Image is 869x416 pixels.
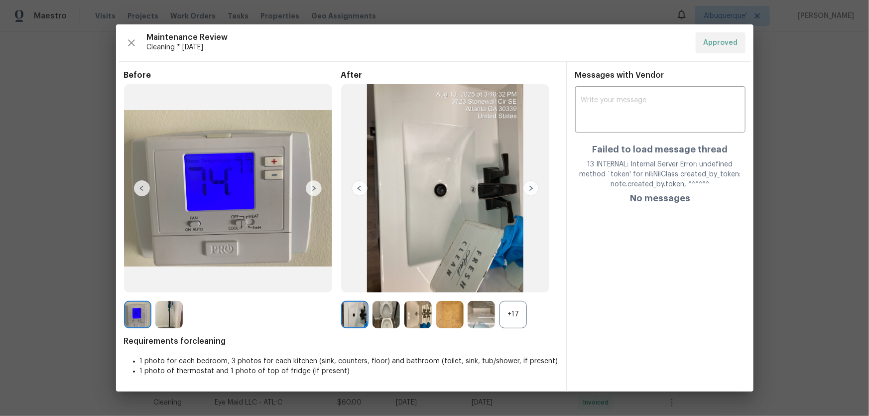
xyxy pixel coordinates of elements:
[499,301,527,328] div: +17
[523,180,539,196] img: right-chevron-button-url
[341,70,558,80] span: After
[147,32,688,42] span: Maintenance Review
[147,42,688,52] span: Cleaning * [DATE]
[140,366,558,376] li: 1 photo of thermostat and 1 photo of top of fridge (if present)
[124,70,341,80] span: Before
[140,356,558,366] li: 1 photo for each bedroom, 3 photos for each kitchen (sink, counters, floor) and bathroom (toilet,...
[575,144,745,154] h4: Failed to load message thread
[575,159,745,189] div: 13 INTERNAL: Internal Server Error: undefined method `token' for nil:NilClass created_by_token: n...
[134,180,150,196] img: left-chevron-button-url
[124,336,558,346] span: Requirements for cleaning
[306,180,322,196] img: right-chevron-button-url
[630,193,690,203] h4: No messages
[575,71,664,79] span: Messages with Vendor
[352,180,368,196] img: left-chevron-button-url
